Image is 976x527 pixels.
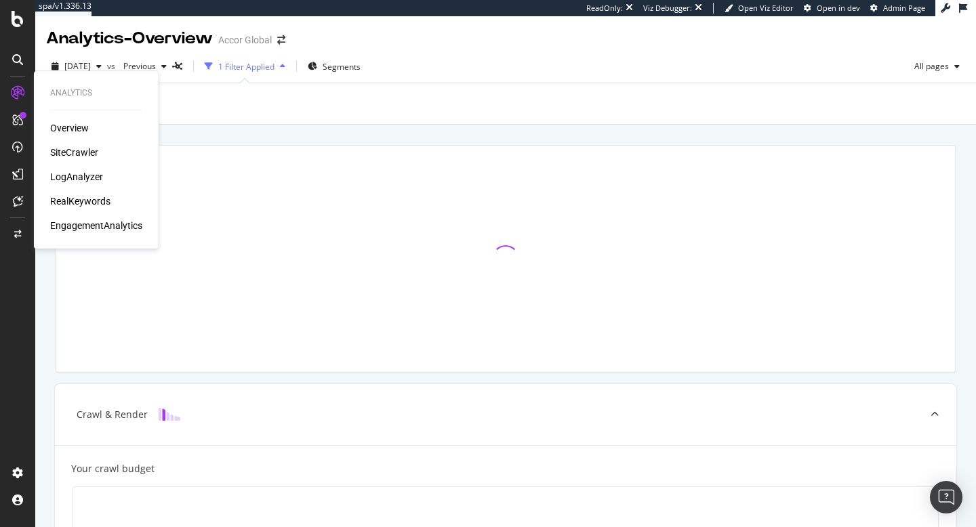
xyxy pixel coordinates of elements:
[883,3,925,13] span: Admin Page
[159,408,180,421] img: block-icon
[46,27,213,50] div: Analytics - Overview
[302,56,366,77] button: Segments
[930,481,962,513] div: Open Intercom Messenger
[50,219,142,232] a: EngagementAnalytics
[218,33,272,47] div: Accor Global
[870,3,925,14] a: Admin Page
[50,121,89,135] a: Overview
[50,87,142,99] div: Analytics
[738,3,794,13] span: Open Viz Editor
[323,61,361,72] span: Segments
[50,194,110,208] a: RealKeywords
[277,35,285,45] div: arrow-right-arrow-left
[46,56,107,77] button: [DATE]
[118,60,156,72] span: Previous
[71,462,155,476] div: Your crawl budget
[107,60,118,72] span: vs
[199,56,291,77] button: 1 Filter Applied
[909,56,965,77] button: All pages
[643,3,692,14] div: Viz Debugger:
[77,408,148,421] div: Crawl & Render
[817,3,860,13] span: Open in dev
[586,3,623,14] div: ReadOnly:
[218,61,274,72] div: 1 Filter Applied
[725,3,794,14] a: Open Viz Editor
[909,60,949,72] span: All pages
[804,3,860,14] a: Open in dev
[50,170,103,184] a: LogAnalyzer
[118,56,172,77] button: Previous
[50,146,98,159] a: SiteCrawler
[64,60,91,72] span: 2025 Aug. 20th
